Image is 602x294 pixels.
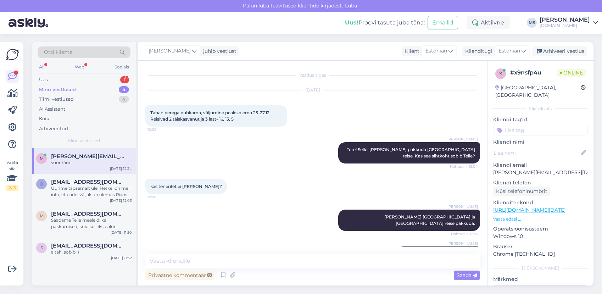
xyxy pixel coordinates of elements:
span: [PERSON_NAME] [447,137,478,142]
div: 4 [119,86,129,93]
div: Aktiivne [467,16,510,29]
p: Windows 10 [493,233,588,240]
div: juhib vestlust [200,48,236,55]
input: Lisa nimi [494,149,580,157]
div: Vestlus algas [145,72,480,78]
div: [DATE] [145,87,480,93]
span: Minu vestlused [68,138,100,144]
input: Lisa tag [493,125,588,135]
p: Operatsioonisüsteem [493,225,588,233]
div: [PERSON_NAME] [540,17,590,23]
div: Uus [39,76,48,83]
span: o [40,181,43,187]
div: Socials [113,62,130,72]
div: suur tänu! [51,160,132,166]
p: Kliendi nimi [493,138,588,146]
span: [PERSON_NAME] [447,241,478,246]
div: Küsi telefoninumbrit [493,187,550,196]
p: Vaata edasi ... [493,216,588,222]
div: Web [73,62,86,72]
div: Minu vestlused [39,86,76,93]
span: [PERSON_NAME] [447,204,478,209]
div: Kliendi info [493,105,588,112]
a: [URL][DOMAIN_NAME][DATE] [493,207,565,213]
div: All [38,62,46,72]
span: Online [557,69,586,77]
span: Luba [343,2,359,9]
span: kas tenerifet ei [PERSON_NAME]? [150,184,222,189]
div: AI Assistent [39,106,65,113]
span: Saada [457,272,477,278]
span: [PERSON_NAME] [149,47,191,55]
div: Arhiveeritud [39,125,68,132]
p: Kliendi telefon [493,179,588,187]
div: Klient [402,48,419,55]
img: Askly Logo [6,48,19,61]
span: Otsi kliente [44,49,72,56]
div: Proovi tasuta juba täna: [345,18,425,27]
a: [PERSON_NAME][DOMAIN_NAME] [540,17,598,28]
span: 12:08 [147,194,174,200]
span: m [40,156,44,161]
div: [GEOGRAPHIC_DATA], [GEOGRAPHIC_DATA] [495,84,581,99]
div: Saadame Teile meeleldi ka pakkumised, kuid selleks palun täpsustage reisijate arv ja laste vanused. [51,217,132,230]
p: Kliendi tag'id [493,116,588,123]
p: Klienditeekond [493,199,588,206]
div: Klienditugi [462,48,492,55]
span: 12:02 [147,127,174,132]
div: aitäh, sobib :) [51,249,132,255]
p: Brauser [493,243,588,250]
span: Nähtud ✓ 12:04 [450,164,478,169]
span: [PERSON_NAME] [GEOGRAPHIC_DATA] ja [GEOGRAPHIC_DATA] reise pakkuda. [384,214,476,226]
div: 2 / 3 [6,185,18,191]
p: Chrome [TECHNICAL_ID] [493,250,588,258]
span: synneroos@gmail.com [51,243,125,249]
div: Privaatne kommentaar [145,271,214,280]
div: [DATE] 12:03 [110,198,132,203]
div: # x9nsfp4u [510,68,557,77]
div: [DATE] 12:24 [110,166,132,171]
span: Tahan perega puhkama, väljumine peaks olema 25-27.12. Reisivad 2 täiskasvanut ja 3 last- 16, 13, 5 [150,110,272,122]
div: 4 [119,96,129,103]
span: Nähtud ✓ 12:14 [451,231,478,237]
div: 1 [120,76,129,83]
div: Tiimi vestlused [39,96,74,103]
span: oksants@hotmail.com [51,179,125,185]
div: [PERSON_NAME] [493,265,588,271]
span: s [40,245,43,250]
p: [PERSON_NAME][EMAIL_ADDRESS][DOMAIN_NAME] [493,169,588,176]
div: Kõik [39,115,49,122]
span: Tere! Sellel [PERSON_NAME] pakkuda [GEOGRAPHIC_DATA] reise. Kas see sihtkoht sobib Teile? [347,147,476,159]
div: [DOMAIN_NAME] [540,23,590,28]
div: Uurime täpsemalt üle. Hetkel on meil info, et padeliväljak on olemas Rixos Sharm El Sheikh 5* hot... [51,185,132,198]
div: Arhiveeri vestlus [533,46,587,56]
span: Estonian [498,47,520,55]
span: Estonian [425,47,447,55]
div: [DATE] 11:50 [111,230,132,235]
p: Märkmed [493,276,588,283]
span: x [499,71,502,76]
div: Vaata siia [6,159,18,191]
span: merle.joumees@mail.ee [51,153,125,160]
span: m [40,213,44,218]
b: Uus! [345,19,358,26]
div: [DATE] 11:32 [111,255,132,261]
p: Kliendi email [493,161,588,169]
span: marit.loorits@gmail.com [51,211,125,217]
div: MS [527,18,537,28]
button: Emailid [428,16,458,29]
